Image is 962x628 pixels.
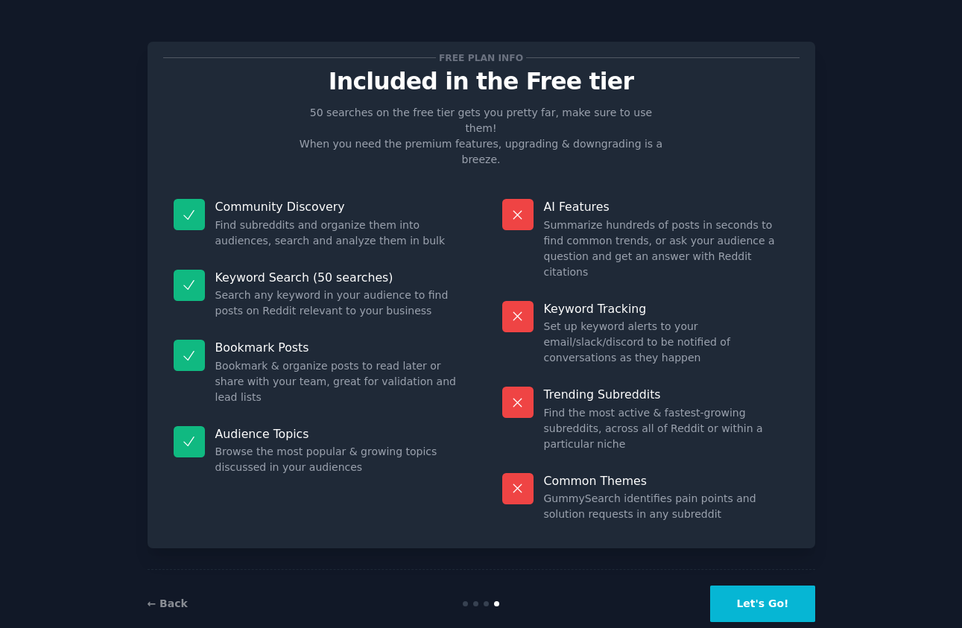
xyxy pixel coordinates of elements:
p: Keyword Tracking [544,301,789,317]
p: Included in the Free tier [163,69,800,95]
dd: Search any keyword in your audience to find posts on Reddit relevant to your business [215,288,461,319]
p: Community Discovery [215,199,461,215]
p: Keyword Search (50 searches) [215,270,461,285]
dd: Bookmark & organize posts to read later or share with your team, great for validation and lead lists [215,358,461,405]
a: ← Back [148,597,188,609]
dd: GummySearch identifies pain points and solution requests in any subreddit [544,491,789,522]
dd: Find the most active & fastest-growing subreddits, across all of Reddit or within a particular niche [544,405,789,452]
p: Trending Subreddits [544,387,789,402]
p: Audience Topics [215,426,461,442]
p: Common Themes [544,473,789,489]
dd: Browse the most popular & growing topics discussed in your audiences [215,444,461,475]
dd: Set up keyword alerts to your email/slack/discord to be notified of conversations as they happen [544,319,789,366]
p: 50 searches on the free tier gets you pretty far, make sure to use them! When you need the premiu... [294,105,669,168]
dd: Find subreddits and organize them into audiences, search and analyze them in bulk [215,218,461,249]
button: Let's Go! [710,586,814,622]
p: AI Features [544,199,789,215]
span: Free plan info [436,50,525,66]
p: Bookmark Posts [215,340,461,355]
dd: Summarize hundreds of posts in seconds to find common trends, or ask your audience a question and... [544,218,789,280]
